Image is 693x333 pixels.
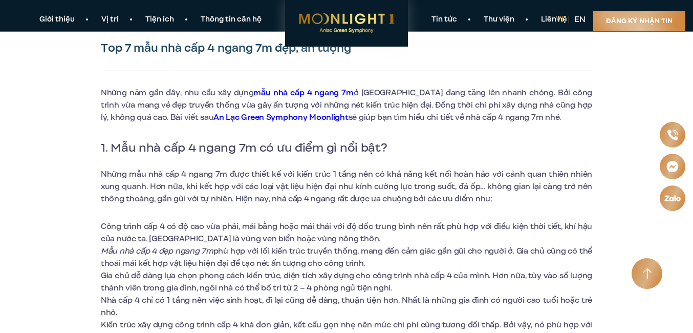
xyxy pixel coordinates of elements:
[101,41,592,55] h1: Top 7 mẫu nhà cấp 4 ngang 7m đẹp, ấn tượng
[101,139,387,156] span: 1. Mẫu nhà cấp 4 ngang 7m có ưu điểm gì nổi bật?
[101,245,592,269] span: phù hợp với lối kiến trúc truyền thống, mang đến cảm giác gần gũi cho người ở. Gia chủ cũng có th...
[643,268,652,280] img: Arrow icon
[593,11,685,31] a: Đăng ký nhận tin
[101,295,592,318] span: Nhà cấp 4 chỉ có 1 tầng nên việc sinh hoạt, đi lại cũng dễ dàng, thuận tiện hơn. Nhất là những gi...
[253,87,353,98] a: mẫu nhà cấp 4 ngang 7m
[101,87,253,98] span: Những năm gần đây, nhu cầu xây dựng
[665,160,679,174] img: Messenger icon
[418,14,470,25] a: Tin tức
[101,221,592,244] span: Công trình cấp 4 có độ cao vừa phải, mái bằng hoặc mái thái với độ dốc trung bình nên rất phù hợp...
[574,14,586,25] a: en
[556,14,564,25] a: vi
[101,87,592,123] span: ở [GEOGRAPHIC_DATA] đang tăng lên nhanh chóng. Bởi công trình vừa mang vẻ đẹp truyền thống vừa gâ...
[101,169,592,204] span: Những mẫu nhà cấp 4 ngang 7m được thiết kế với kiến trúc 1 tầng nên có khả năng kết nối hoàn hảo ...
[213,112,348,123] a: An Lạc Green Symphony Moonlight
[26,14,88,25] a: Giới thiệu
[664,194,681,202] img: Zalo icon
[470,14,528,25] a: Thư viện
[101,270,592,294] span: Gia chủ dễ dàng lựa chọn phong cách kiến trúc, diện tích xây dựng cho công trình nhà cấp 4 của mì...
[666,129,679,141] img: Phone icon
[187,14,275,25] a: Thông tin căn hộ
[101,245,213,257] span: Mẫu nhà cấp 4 đẹp ngang 7m
[132,14,187,25] a: Tiện ích
[528,14,580,25] a: Liên hệ
[88,14,132,25] a: Vị trí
